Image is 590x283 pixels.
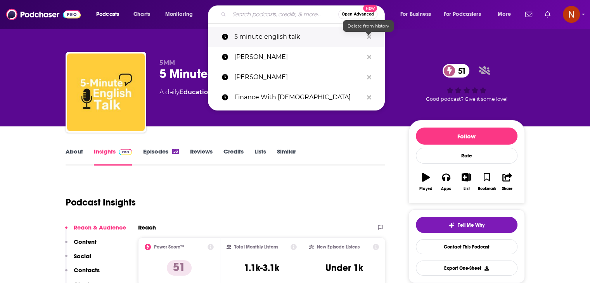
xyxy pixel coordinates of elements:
h2: Reach [138,224,156,231]
h2: New Episode Listens [317,244,360,250]
span: Good podcast? Give it some love! [426,96,507,102]
a: Show notifications dropdown [542,8,554,21]
div: Played [419,186,433,191]
h3: 1.1k-3.1k [244,262,279,274]
a: [PERSON_NAME] [208,47,385,67]
img: 5 Minute English Talk [67,53,145,131]
span: Open Advanced [342,12,374,16]
div: Rate [416,148,517,164]
h3: Under 1k [325,262,363,274]
span: For Podcasters [444,9,481,20]
p: Raj Shamani [234,47,363,67]
a: InsightsPodchaser Pro [94,148,132,166]
span: New [363,5,377,12]
button: open menu [160,8,203,21]
button: Export One-Sheet [416,261,517,276]
button: List [456,168,476,196]
p: warikoo [234,67,363,87]
a: 51 [443,64,469,78]
button: open menu [439,8,492,21]
div: List [464,186,470,191]
button: Contacts [65,266,100,281]
span: More [498,9,511,20]
a: Reviews [190,148,213,166]
span: 5MM [159,59,175,66]
p: Content [74,238,97,245]
button: Bookmark [477,168,497,196]
button: Open AdvancedNew [338,10,377,19]
button: Show profile menu [563,6,580,23]
a: [PERSON_NAME] [208,67,385,87]
p: Contacts [74,266,100,274]
a: Episodes53 [143,148,179,166]
span: Tell Me Why [458,222,484,228]
div: 53 [172,149,179,154]
button: Follow [416,128,517,145]
a: Contact This Podcast [416,239,517,254]
button: Played [416,168,436,196]
div: A daily podcast [159,88,286,97]
a: 5 minute english talk [208,27,385,47]
span: Monitoring [165,9,193,20]
button: open menu [492,8,521,21]
img: Podchaser Pro [119,149,132,155]
div: Share [502,186,512,191]
button: Content [65,238,97,252]
button: Apps [436,168,456,196]
img: Podchaser - Follow, Share and Rate Podcasts [6,7,81,22]
button: Social [65,252,91,267]
div: Search podcasts, credits, & more... [215,5,392,23]
p: 51 [167,260,192,276]
a: Education [179,88,212,96]
div: 51Good podcast? Give it some love! [408,59,525,107]
h2: Power Score™ [154,244,184,250]
a: Lists [254,148,266,166]
h1: Podcast Insights [66,197,136,208]
button: tell me why sparkleTell Me Why [416,217,517,233]
a: Credits [223,148,244,166]
a: Similar [277,148,296,166]
input: Search podcasts, credits, & more... [229,8,338,21]
button: open menu [395,8,441,21]
a: Show notifications dropdown [522,8,535,21]
button: Share [497,168,517,196]
span: 51 [450,64,469,78]
span: For Business [400,9,431,20]
h2: Total Monthly Listens [234,244,278,250]
div: Apps [441,186,451,191]
p: 5 minute english talk [234,27,363,47]
a: Finance With [DEMOGRAPHIC_DATA] [208,87,385,107]
span: Podcasts [96,9,119,20]
img: User Profile [563,6,580,23]
button: Reach & Audience [65,224,126,238]
p: Finance With Sharan [234,87,363,107]
div: Delete from history [343,20,394,32]
p: Reach & Audience [74,224,126,231]
span: Logged in as AdelNBM [563,6,580,23]
div: Bookmark [478,186,496,191]
button: open menu [91,8,129,21]
p: Social [74,252,91,260]
a: About [66,148,83,166]
img: tell me why sparkle [448,222,455,228]
span: Charts [133,9,150,20]
a: Charts [128,8,155,21]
